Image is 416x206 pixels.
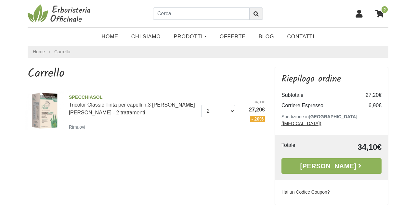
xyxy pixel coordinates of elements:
a: [PERSON_NAME] [281,158,382,174]
span: 2 [381,6,388,14]
a: Home [95,30,125,43]
td: 27,20€ [356,90,382,100]
span: - 20% [250,116,265,122]
h3: Riepilogo ordine [281,74,382,85]
b: [GEOGRAPHIC_DATA] [309,114,357,119]
u: Hai un Codice Coupon? [281,189,330,195]
a: Prodotti [167,30,213,43]
input: Cerca [153,7,250,20]
td: Totale [281,141,318,153]
a: Blog [252,30,281,43]
a: Carrello [54,49,70,54]
a: 2 [372,6,388,22]
a: Chi Siamo [125,30,167,43]
a: Home [33,48,45,55]
a: SPECCHIASOLTricolor Classic Tinta per capelli n.3 [PERSON_NAME] [PERSON_NAME] - 2 trattamenti [69,94,196,115]
img: Erboristeria Officinale [28,4,93,23]
label: Hai un Codice Coupon? [281,189,330,196]
a: ([MEDICAL_DATA]) [281,121,321,126]
h1: Carrello [28,67,265,81]
a: Contatti [280,30,321,43]
td: Corriere Espresso [281,100,356,111]
del: 34,00€ [240,99,265,105]
span: SPECCHIASOL [69,94,196,101]
img: Tricolor Classic Tinta per capelli n.3 Castano scuro - 2 trattamenti [25,91,64,130]
nav: breadcrumb [28,46,388,58]
small: Rimuovi [69,124,85,130]
td: 34,10€ [318,141,382,153]
td: Subtotale [281,90,356,100]
span: 27,20€ [240,106,265,114]
td: 6,90€ [356,100,382,111]
a: OFFERTE [213,30,252,43]
p: Spedizione in [281,113,382,127]
a: Rimuovi [69,123,88,131]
